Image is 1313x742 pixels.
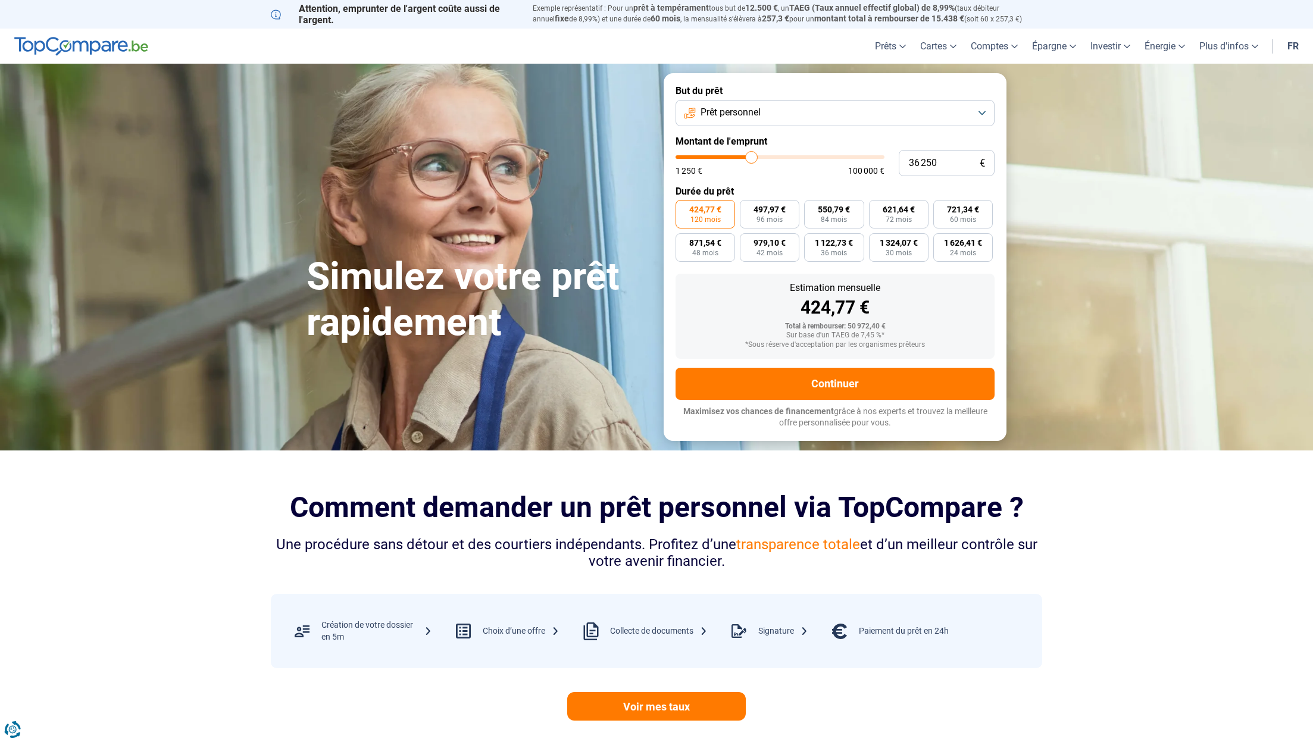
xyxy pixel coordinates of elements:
span: TAEG (Taux annuel effectif global) de 8,99% [789,3,955,12]
label: But du prêt [676,85,995,96]
span: 48 mois [692,249,718,256]
p: grâce à nos experts et trouvez la meilleure offre personnalisée pour vous. [676,406,995,429]
span: prêt à tempérament [633,3,709,12]
p: Exemple représentatif : Pour un tous but de , un (taux débiteur annuel de 8,99%) et une durée de ... [533,3,1042,24]
span: 36 mois [821,249,847,256]
a: Plus d'infos [1192,29,1265,64]
button: Continuer [676,368,995,400]
div: Une procédure sans détour et des courtiers indépendants. Profitez d’une et d’un meilleur contrôle... [271,536,1042,571]
div: Estimation mensuelle [685,283,985,293]
button: Prêt personnel [676,100,995,126]
span: 120 mois [690,216,721,223]
div: Total à rembourser: 50 972,40 € [685,323,985,331]
span: 621,64 € [883,205,915,214]
a: Investir [1083,29,1137,64]
a: fr [1280,29,1306,64]
label: Montant de l'emprunt [676,136,995,147]
div: 424,77 € [685,299,985,317]
h2: Comment demander un prêt personnel via TopCompare ? [271,491,1042,524]
span: 1 122,73 € [815,239,853,247]
span: 979,10 € [754,239,786,247]
span: 550,79 € [818,205,850,214]
span: 871,54 € [689,239,721,247]
span: 24 mois [950,249,976,256]
span: montant total à rembourser de 15.438 € [814,14,964,23]
div: Collecte de documents [610,625,708,637]
span: transparence totale [736,536,860,553]
span: 497,97 € [754,205,786,214]
span: € [980,158,985,168]
div: Signature [758,625,808,637]
h1: Simulez votre prêt rapidement [307,254,649,346]
span: 721,34 € [947,205,979,214]
div: *Sous réserve d'acceptation par les organismes prêteurs [685,341,985,349]
span: 96 mois [756,216,783,223]
div: Création de votre dossier en 5m [321,619,432,643]
span: 1 626,41 € [944,239,982,247]
div: Paiement du prêt en 24h [859,625,949,637]
span: 60 mois [651,14,680,23]
span: 12.500 € [745,3,778,12]
label: Durée du prêt [676,186,995,197]
span: 257,3 € [762,14,789,23]
span: fixe [555,14,569,23]
span: Maximisez vos chances de financement [683,406,834,416]
a: Énergie [1137,29,1192,64]
img: TopCompare [14,37,148,56]
span: 84 mois [821,216,847,223]
span: 1 324,07 € [880,239,918,247]
span: 424,77 € [689,205,721,214]
span: 42 mois [756,249,783,256]
span: 1 250 € [676,167,702,175]
div: Choix d’une offre [483,625,559,637]
a: Comptes [964,29,1025,64]
span: Prêt personnel [701,106,761,119]
a: Épargne [1025,29,1083,64]
a: Prêts [868,29,913,64]
span: 100 000 € [848,167,884,175]
div: Sur base d'un TAEG de 7,45 %* [685,331,985,340]
p: Attention, emprunter de l'argent coûte aussi de l'argent. [271,3,518,26]
span: 30 mois [886,249,912,256]
a: Cartes [913,29,964,64]
span: 60 mois [950,216,976,223]
a: Voir mes taux [567,692,746,721]
span: 72 mois [886,216,912,223]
